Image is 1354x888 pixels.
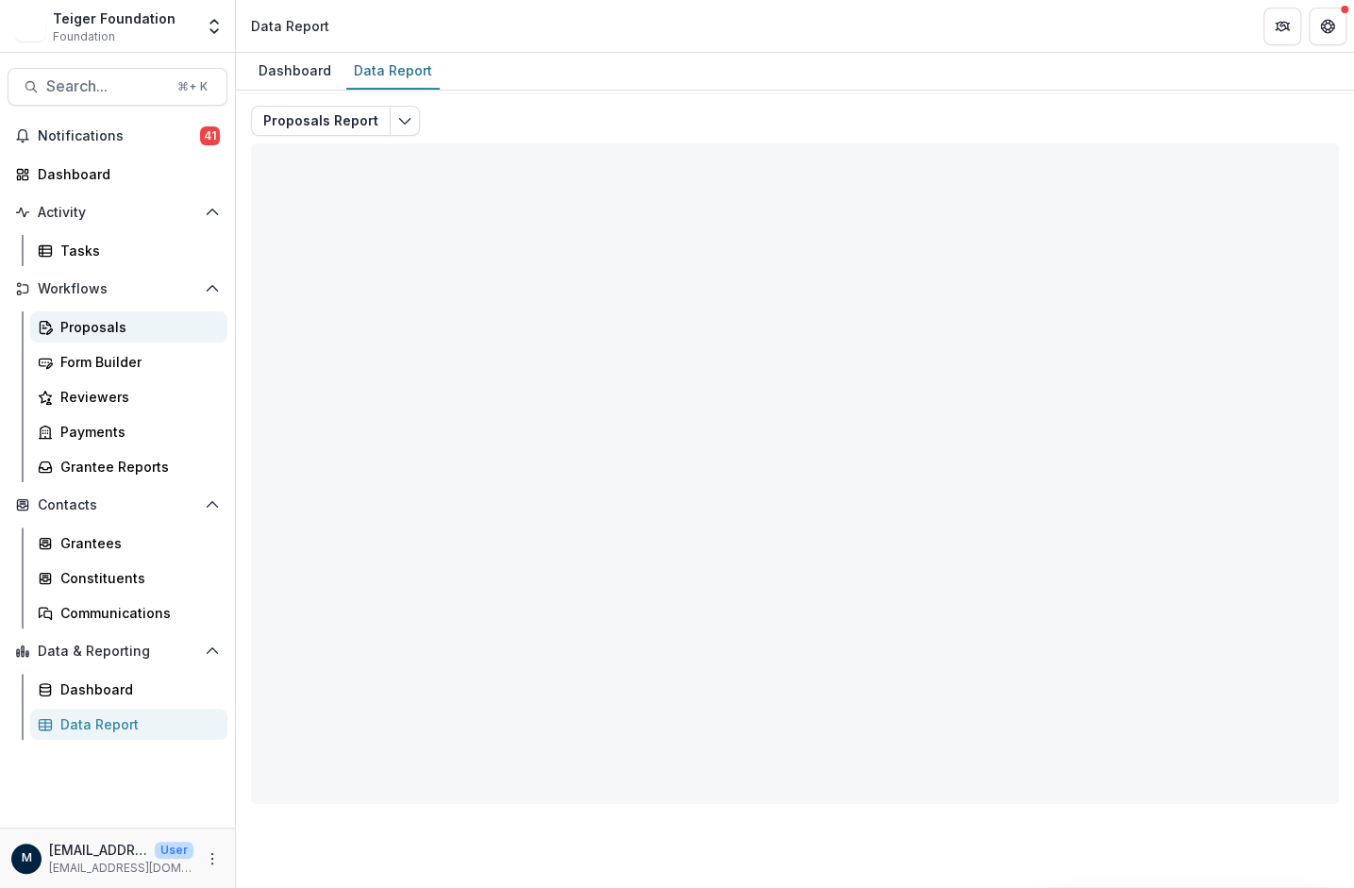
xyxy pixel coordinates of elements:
span: 41 [200,126,220,145]
div: Dashboard [251,57,339,84]
a: Payments [30,416,227,447]
button: Search... [8,68,227,106]
button: Open Data & Reporting [8,636,227,666]
a: Communications [30,597,227,628]
button: Open entity switcher [201,8,227,45]
img: Teiger Foundation [15,11,45,42]
span: Contacts [38,497,197,513]
a: Constituents [30,562,227,594]
div: Reviewers [60,387,212,407]
div: Data Report [60,714,212,734]
div: Constituents [60,568,212,588]
div: Teiger Foundation [53,8,176,28]
div: Tasks [60,241,212,260]
a: Dashboard [8,159,227,190]
a: Grantees [30,528,227,559]
p: [EMAIL_ADDRESS][DOMAIN_NAME] [49,840,147,860]
div: Grantees [60,533,212,553]
a: Form Builder [30,346,227,377]
a: Reviewers [30,381,227,412]
span: Workflows [38,281,197,297]
button: Open Workflows [8,274,227,304]
button: Notifications41 [8,121,227,151]
a: Dashboard [251,53,339,90]
button: Open Contacts [8,490,227,520]
span: Search... [46,77,166,95]
a: Data Report [346,53,440,90]
a: Data Report [30,709,227,740]
button: More [201,847,224,870]
div: Communications [60,603,212,623]
nav: breadcrumb [243,12,337,40]
div: Proposals [60,317,212,337]
p: [EMAIL_ADDRESS][DOMAIN_NAME] [49,860,193,877]
div: mpeach@teigerfoundation.org [22,852,32,864]
div: Dashboard [60,679,212,699]
div: Data Report [251,16,329,36]
div: Data Report [346,57,440,84]
a: Grantee Reports [30,451,227,482]
div: ⌘ + K [174,76,211,97]
div: Payments [60,422,212,442]
button: Edit selected report [390,106,420,136]
span: Data & Reporting [38,644,197,660]
div: Grantee Reports [60,457,212,477]
button: Partners [1263,8,1301,45]
button: Get Help [1309,8,1346,45]
a: Tasks [30,235,227,266]
a: Proposals [30,311,227,343]
button: Proposals Report [251,106,391,136]
div: Dashboard [38,164,212,184]
div: Form Builder [60,352,212,372]
span: Activity [38,205,197,221]
p: User [155,842,193,859]
a: Dashboard [30,674,227,705]
span: Foundation [53,28,115,45]
button: Open Activity [8,197,227,227]
span: Notifications [38,128,200,144]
